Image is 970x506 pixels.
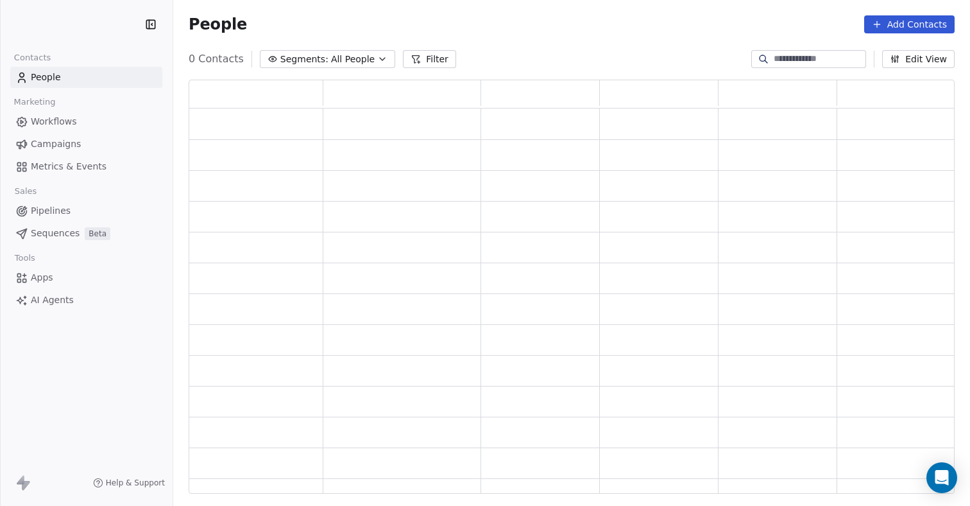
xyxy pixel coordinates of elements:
a: Campaigns [10,134,162,155]
span: Campaigns [31,137,81,151]
a: Help & Support [93,478,165,488]
span: People [189,15,247,34]
span: Marketing [8,92,61,112]
span: Segments: [280,53,328,66]
span: Pipelines [31,204,71,218]
button: Edit View [882,50,955,68]
span: Tools [9,249,40,268]
span: Metrics & Events [31,160,106,173]
span: Apps [31,271,53,284]
div: grid [189,109,956,494]
span: Sequences [31,227,80,240]
span: Contacts [8,48,56,67]
span: Beta [85,227,110,240]
span: All People [331,53,375,66]
a: Pipelines [10,200,162,222]
a: Workflows [10,111,162,132]
a: AI Agents [10,290,162,311]
span: Help & Support [106,478,165,488]
a: People [10,67,162,88]
div: Open Intercom Messenger [926,462,957,493]
a: SequencesBeta [10,223,162,244]
span: People [31,71,61,84]
span: Workflows [31,115,77,128]
a: Apps [10,267,162,288]
span: AI Agents [31,293,74,307]
span: Sales [9,182,42,201]
span: 0 Contacts [189,51,244,67]
button: Filter [403,50,456,68]
a: Metrics & Events [10,156,162,177]
button: Add Contacts [864,15,955,33]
